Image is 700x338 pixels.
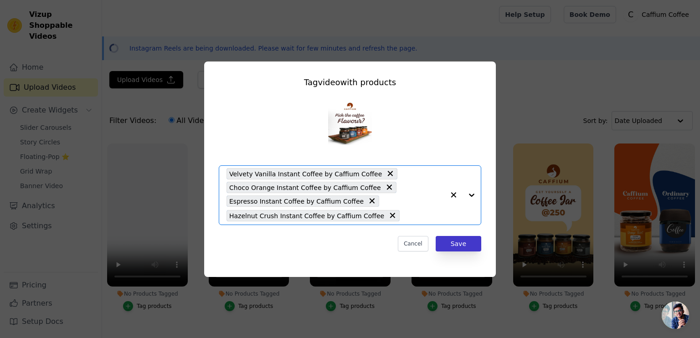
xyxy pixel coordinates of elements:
[229,169,382,179] span: Velvety Vanilla Instant Coffee by Caffium Coffee
[328,89,372,162] img: reel-preview-zw8dbw-am.myshopify.com-3727275064724288088_75971898999.jpeg
[219,76,481,89] div: Tag video with products
[229,182,381,193] span: Choco Orange Instant Coffee by Caffium Coffee
[436,236,481,251] button: Save
[398,236,428,251] button: Cancel
[229,210,384,221] span: Hazelnut Crush Instant Coffee by Caffium Coffee
[229,196,364,206] span: Espresso Instant Coffee by Caffium Coffee
[662,302,689,329] div: Open chat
